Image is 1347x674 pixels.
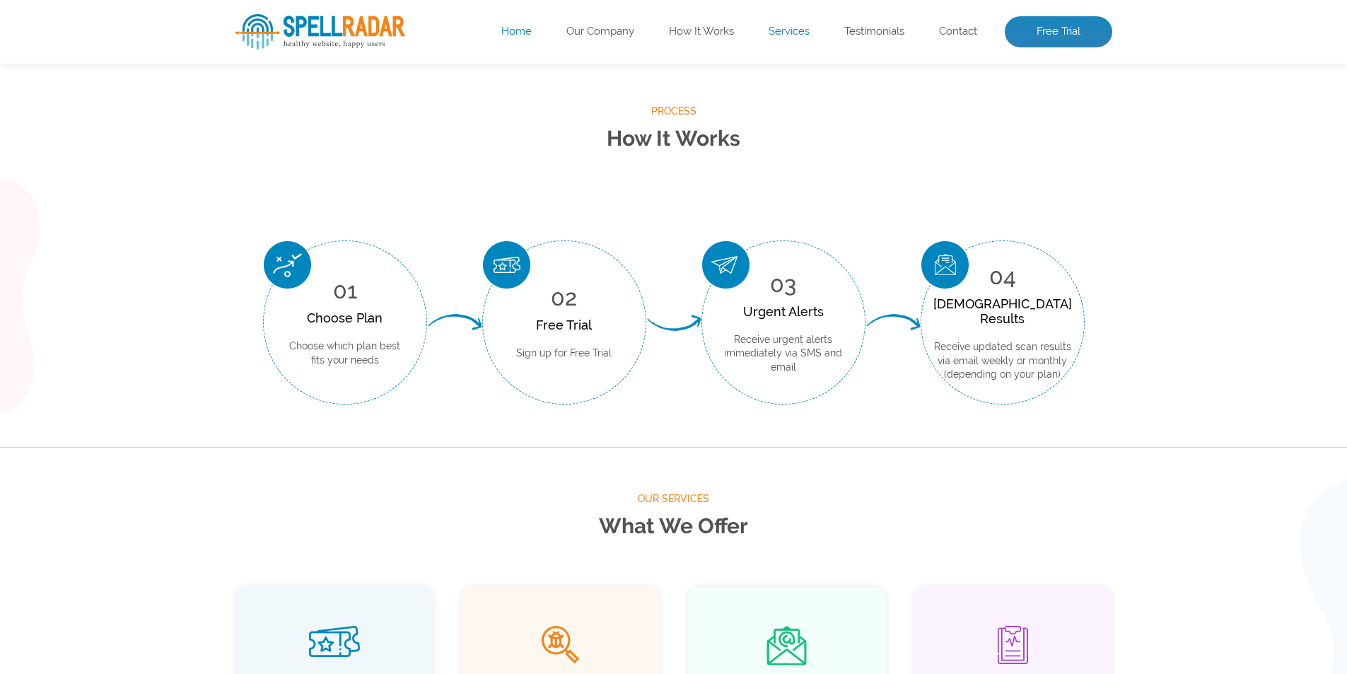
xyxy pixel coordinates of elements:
h2: What We Offer [235,508,1112,545]
a: Services [769,25,810,39]
img: Urgent Alerts [702,241,750,289]
img: Scan Result [921,241,969,289]
p: Sign up for Free Trial [516,347,612,361]
img: Free Webiste Analysis [765,81,1048,94]
div: Urgent Alerts [723,304,844,319]
span: 04 [989,263,1016,289]
a: Home [501,25,532,39]
span: Our Services [235,490,1112,508]
p: Enter your website’s URL to see spelling mistakes, broken links and more [235,121,740,166]
div: Free Trial [516,318,612,332]
img: Free Month Trial [309,626,360,657]
p: Receive urgent alerts immediately via SMS and email [723,333,844,375]
img: SpellRadar [235,14,405,50]
img: Malware Virus Scan [542,626,579,663]
span: Free [235,57,324,107]
img: Immediate Alerts [766,626,807,666]
img: Free Trial [483,241,530,289]
h1: Website Analysis [235,57,740,107]
a: Free Trial [1005,16,1112,47]
p: Receive updated scan results via email weekly or monthly (depending on your plan) [933,340,1072,382]
img: Free Webiste Analysis [762,46,1112,286]
p: Choose which plan best fits your needs [285,339,405,367]
a: Our Company [566,25,634,39]
input: Enter Your URL [235,177,624,215]
span: 02 [551,284,577,310]
div: [DEMOGRAPHIC_DATA] Results [933,296,1072,326]
button: Scan Website [235,229,361,265]
h2: How It Works [235,120,1112,158]
span: Process [235,103,1112,120]
div: Choose Plan [285,310,405,325]
a: Testimonials [844,25,904,39]
a: Contact [939,25,977,39]
span: 01 [333,277,357,303]
span: 03 [770,271,796,297]
img: Choose Plan [264,241,311,289]
a: How It Works [669,25,734,39]
img: Bi Weekly Reports [998,626,1028,664]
